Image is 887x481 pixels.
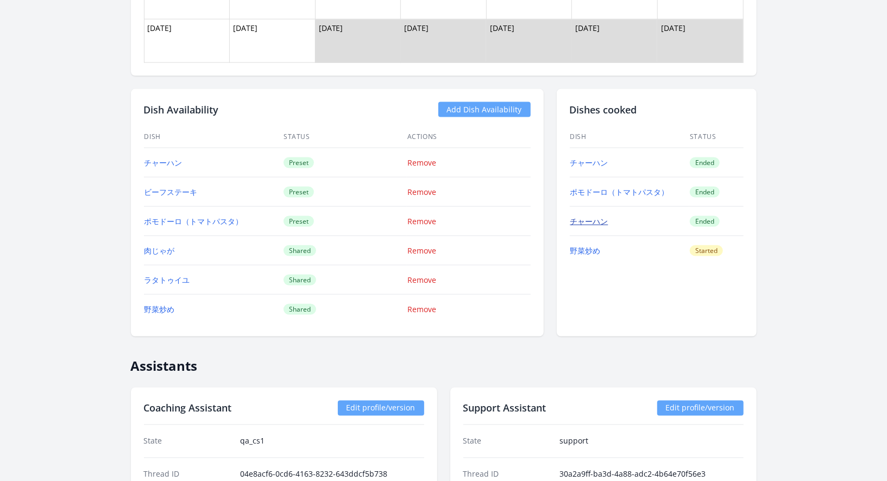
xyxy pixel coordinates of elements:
span: Shared [284,245,316,256]
td: [DATE] [486,20,572,63]
span: Ended [690,157,720,168]
span: Ended [690,187,720,198]
dd: qa_cs1 [240,436,424,447]
a: Remove [407,245,436,256]
dt: Thread ID [144,469,231,480]
dt: State [463,436,551,447]
a: ポモドーロ（トマトパスタ） [144,216,243,226]
a: Edit profile/version [657,401,744,416]
td: [DATE] [144,20,230,63]
a: Remove [407,157,436,168]
a: チャーハン [144,157,183,168]
a: ビーフステーキ [144,187,198,197]
a: Edit profile/version [338,401,424,416]
dt: State [144,436,231,447]
td: [DATE] [315,20,401,63]
span: Preset [284,216,314,227]
td: [DATE] [572,20,658,63]
th: Actions [407,126,531,148]
span: Shared [284,304,316,315]
a: ラタトゥイユ [144,275,190,285]
span: Preset [284,187,314,198]
a: チャーハン [570,157,608,168]
a: Add Dish Availability [438,102,531,117]
td: [DATE] [657,20,743,63]
h2: Assistants [131,350,757,375]
span: Preset [284,157,314,168]
th: Dish [570,126,690,148]
th: Status [689,126,744,148]
h2: Support Assistant [463,401,546,416]
h2: Coaching Assistant [144,401,232,416]
td: [DATE] [230,20,316,63]
td: [DATE] [401,20,487,63]
a: ポモドーロ（トマトパスタ） [570,187,669,197]
a: チャーハン [570,216,608,226]
th: Status [283,126,407,148]
span: Shared [284,275,316,286]
span: Ended [690,216,720,227]
a: 野菜炒め [570,245,601,256]
a: Remove [407,304,436,314]
span: Started [690,245,723,256]
a: Remove [407,216,436,226]
a: 野菜炒め [144,304,175,314]
th: Dish [144,126,284,148]
dd: support [559,436,744,447]
a: Remove [407,187,436,197]
dd: 30a2a9ff-ba3d-4a88-adc2-4b64e70f56e3 [559,469,744,480]
dt: Thread ID [463,469,551,480]
h2: Dish Availability [144,102,219,117]
dd: 04e8acf6-0cd6-4163-8232-643ddcf5b738 [240,469,424,480]
a: Remove [407,275,436,285]
h2: Dishes cooked [570,102,744,117]
a: 肉じゃが [144,245,175,256]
